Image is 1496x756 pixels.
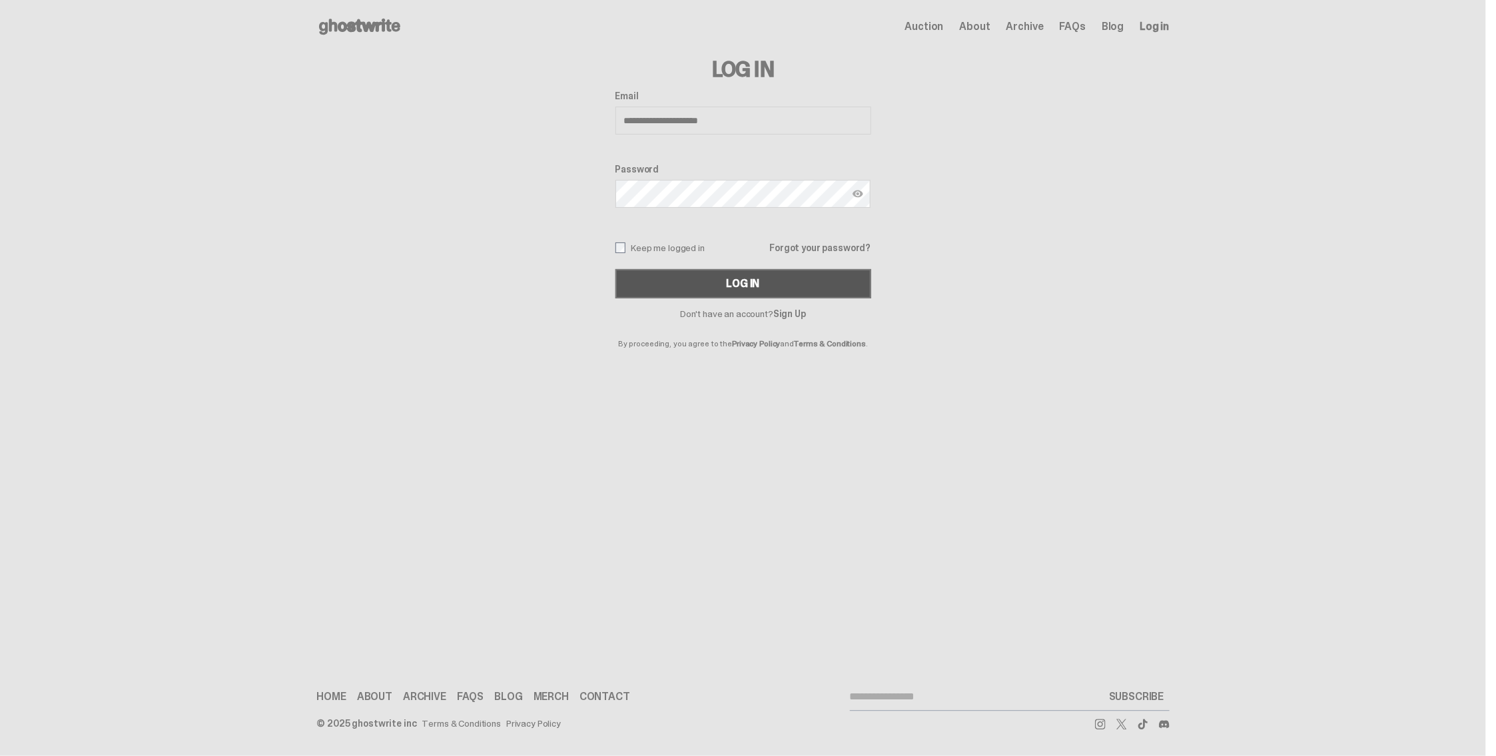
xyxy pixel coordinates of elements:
label: Email [615,91,871,101]
button: SUBSCRIBE [1104,683,1170,710]
img: Show password [853,189,863,199]
a: FAQs [1060,21,1086,32]
a: Blog [494,692,522,703]
a: Terms & Conditions [794,338,866,349]
a: Auction [905,21,944,32]
a: Archive [403,692,446,703]
div: Log In [726,278,759,289]
div: © 2025 ghostwrite inc [317,719,417,728]
a: Home [317,692,346,703]
label: Password [615,164,871,175]
p: Don't have an account? [615,309,871,318]
p: By proceeding, you agree to the and . [615,318,871,348]
label: Keep me logged in [615,242,705,253]
a: Contact [579,692,630,703]
a: Privacy Policy [732,338,780,349]
a: Log in [1140,21,1169,32]
a: Sign Up [773,308,806,320]
a: About [960,21,990,32]
a: Terms & Conditions [422,719,501,728]
button: Log In [615,269,871,298]
a: Archive [1006,21,1044,32]
a: Merch [534,692,569,703]
a: Privacy Policy [506,719,561,728]
a: FAQs [457,692,484,703]
a: Forgot your password? [769,243,871,252]
a: About [357,692,392,703]
input: Keep me logged in [615,242,626,253]
h3: Log In [615,59,871,80]
a: Blog [1102,21,1124,32]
